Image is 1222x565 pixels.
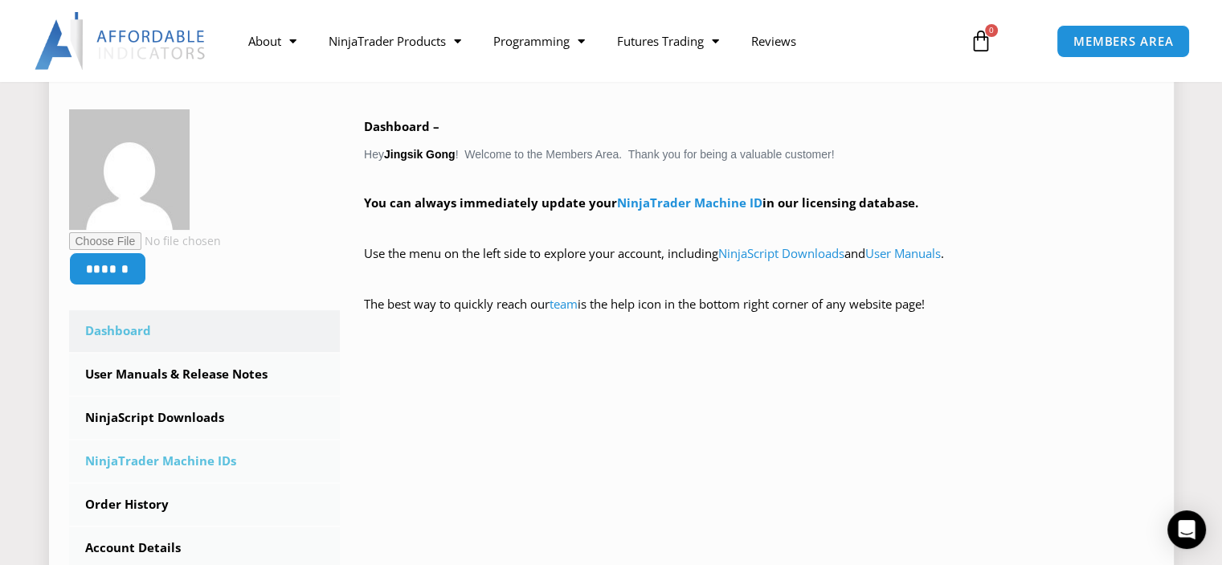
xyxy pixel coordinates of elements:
a: MEMBERS AREA [1056,25,1191,58]
span: MEMBERS AREA [1073,35,1174,47]
a: About [232,23,313,59]
div: Open Intercom Messenger [1167,510,1206,549]
a: User Manuals & Release Notes [69,354,341,395]
a: NinjaScript Downloads [69,397,341,439]
div: Hey ! Welcome to the Members Area. Thank you for being a valuable customer! [364,116,1154,338]
a: User Manuals [865,245,941,261]
strong: You can always immediately update your in our licensing database. [364,194,918,211]
a: NinjaTrader Machine IDs [69,440,341,482]
a: Dashboard [69,310,341,352]
a: NinjaTrader Machine ID [617,194,762,211]
a: NinjaScript Downloads [718,245,844,261]
strong: Jingsik Gong [384,148,456,161]
span: 0 [985,24,998,37]
a: NinjaTrader Products [313,23,477,59]
nav: Menu [232,23,954,59]
img: LogoAI | Affordable Indicators – NinjaTrader [35,12,207,70]
p: The best way to quickly reach our is the help icon in the bottom right corner of any website page! [364,293,1154,338]
a: Programming [477,23,601,59]
img: 3e961ded3c57598c38b75bad42f30339efeb9c3e633a926747af0a11817a7dee [69,109,190,230]
a: Order History [69,484,341,526]
a: Futures Trading [601,23,735,59]
a: Reviews [735,23,812,59]
a: 0 [946,18,1016,64]
b: Dashboard – [364,118,439,134]
a: team [550,296,578,312]
p: Use the menu on the left side to explore your account, including and . [364,243,1154,288]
